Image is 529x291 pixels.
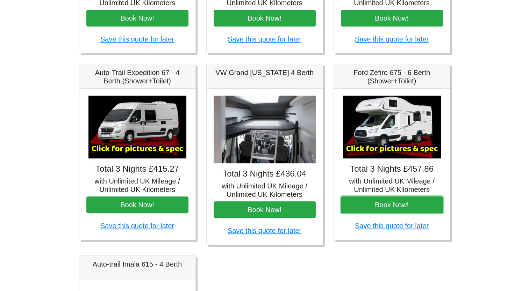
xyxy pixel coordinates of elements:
[214,182,316,199] h5: with Unlimited UK Mileage / Unlimited UK Kilometers
[214,169,316,179] h4: Total 3 Nights £436.04
[341,10,443,27] button: Book Now!
[214,10,316,27] button: Book Now!
[214,68,316,77] h5: VW Grand [US_STATE] 4 Berth
[86,10,188,27] button: Book Now!
[355,35,429,43] a: Save this quote for later
[88,96,186,158] img: Auto-Trail Expedition 67 - 4 Berth (Shower+Toilet)
[214,201,316,218] button: Book Now!
[86,260,188,268] h5: Auto-trail Imala 615 - 4 Berth
[341,196,443,213] button: Book Now!
[86,164,188,174] h4: Total 3 Nights £415.27
[86,177,188,194] h5: with Unlimited UK Mileage / Unlimited UK Kilometers
[341,177,443,194] h5: with Unlimited UK Mileage / Unlimited UK Kilometers
[214,96,316,164] img: VW Grand California 4 Berth
[100,35,174,43] a: Save this quote for later
[100,222,174,230] a: Save this quote for later
[228,35,301,43] a: Save this quote for later
[341,164,443,174] h4: Total 3 Nights £457.86
[228,227,301,234] a: Save this quote for later
[86,68,188,85] h5: Auto-Trail Expedition 67 - 4 Berth (Shower+Toilet)
[355,222,429,230] a: Save this quote for later
[343,96,441,158] img: Ford Zefiro 675 - 6 Berth (Shower+Toilet)
[86,196,188,213] button: Book Now!
[341,68,443,85] h5: Ford Zefiro 675 - 6 Berth (Shower+Toilet)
